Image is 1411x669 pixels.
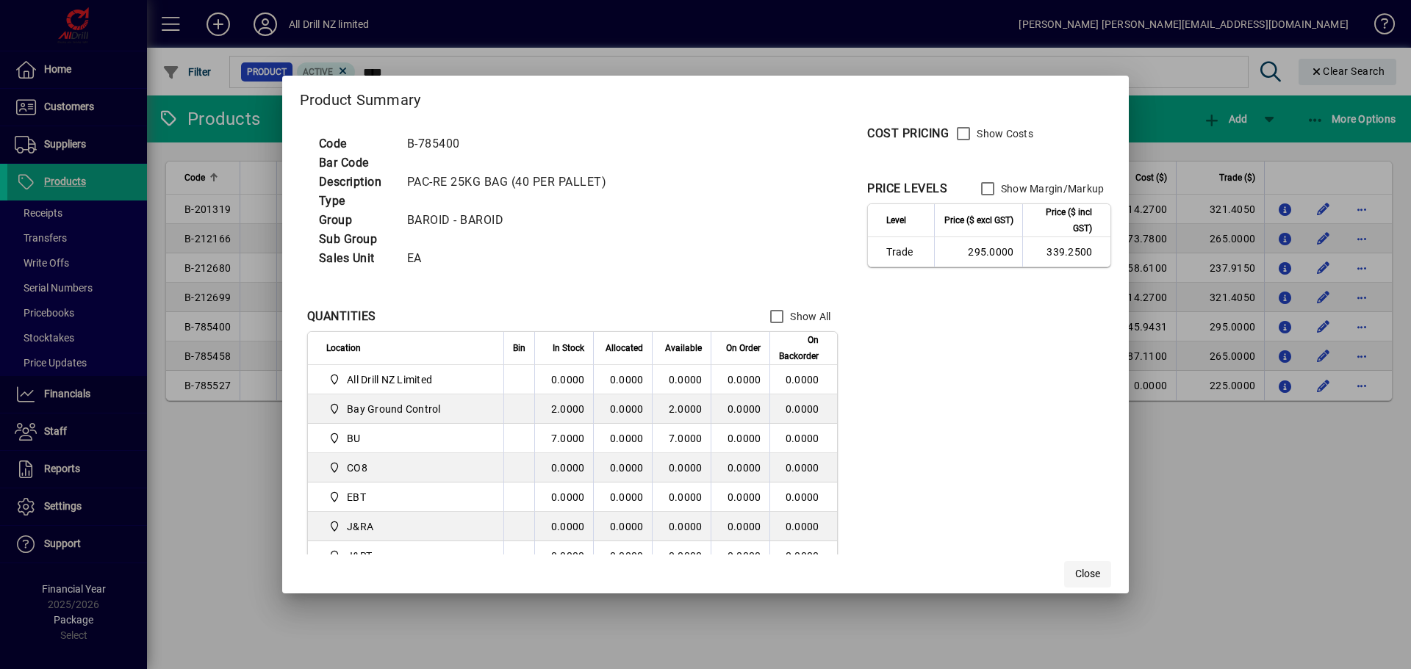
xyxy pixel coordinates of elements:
span: J&RT [326,547,488,565]
div: PRICE LEVELS [867,180,947,198]
span: On Order [726,340,761,356]
label: Show All [787,309,830,324]
span: Bay Ground Control [347,402,441,416]
button: Close [1064,561,1111,587]
span: Allocated [606,340,643,356]
span: Bin [513,340,525,356]
td: 0.0000 [652,453,711,482]
label: Show Margin/Markup [998,181,1105,196]
span: All Drill NZ Limited [347,372,432,387]
td: 0.0000 [652,512,711,541]
td: 0.0000 [593,512,652,541]
td: 0.0000 [769,453,837,482]
td: 7.0000 [652,424,711,453]
td: Sales Unit [312,249,400,268]
td: 0.0000 [652,365,711,394]
span: J&RT [347,549,372,563]
td: 0.0000 [593,365,652,394]
td: Description [312,173,400,192]
span: 0.0000 [728,374,761,386]
td: 0.0000 [652,541,711,571]
td: 0.0000 [534,365,593,394]
h2: Product Summary [282,76,1130,118]
td: Code [312,134,400,153]
span: Price ($ excl GST) [944,212,1013,228]
span: In Stock [553,340,584,356]
span: J&RA [326,518,488,535]
td: 0.0000 [652,482,711,512]
span: On Backorder [779,332,819,364]
td: 0.0000 [769,424,837,453]
td: 0.0000 [534,482,593,512]
td: Group [312,211,400,230]
td: 2.0000 [534,394,593,424]
td: 0.0000 [534,453,593,482]
span: CO8 [326,459,488,477]
td: 0.0000 [769,394,837,424]
span: CO8 [347,460,367,475]
td: 0.0000 [593,482,652,512]
td: B-785400 [400,134,625,153]
td: 339.2500 [1022,237,1110,267]
td: 0.0000 [593,424,652,453]
span: 0.0000 [728,462,761,474]
span: Available [665,340,702,356]
td: EA [400,249,625,268]
span: BU [326,430,488,447]
div: QUANTITIES [307,308,376,325]
span: J&RA [347,519,373,534]
span: EBT [326,488,488,506]
span: Price ($ incl GST) [1032,204,1092,236]
td: 0.0000 [769,365,837,394]
label: Show Costs [974,126,1033,141]
span: 0.0000 [728,550,761,562]
td: 0.0000 [534,512,593,541]
span: 0.0000 [728,521,761,532]
span: Bay Ground Control [326,400,488,418]
td: 0.0000 [769,482,837,512]
td: Bar Code [312,153,400,173]
span: BU [347,431,361,446]
span: 0.0000 [728,491,761,503]
span: 0.0000 [728,403,761,415]
span: 0.0000 [728,433,761,444]
td: 295.0000 [934,237,1022,267]
span: All Drill NZ Limited [326,371,488,388]
td: 0.0000 [593,541,652,571]
td: 0.0000 [593,394,652,424]
span: Location [326,340,361,356]
td: 0.0000 [534,541,593,571]
span: EBT [347,490,366,505]
span: Close [1075,566,1100,582]
td: Type [312,192,400,211]
td: BAROID - BAROID [400,211,625,230]
span: Trade [886,245,925,259]
td: 2.0000 [652,394,711,424]
div: COST PRICING [867,125,949,142]
td: 0.0000 [593,453,652,482]
td: 0.0000 [769,541,837,571]
span: Level [886,212,906,228]
td: PAC-RE 25KG BAG (40 PER PALLET) [400,173,625,192]
td: 0.0000 [769,512,837,541]
td: Sub Group [312,230,400,249]
td: 7.0000 [534,424,593,453]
